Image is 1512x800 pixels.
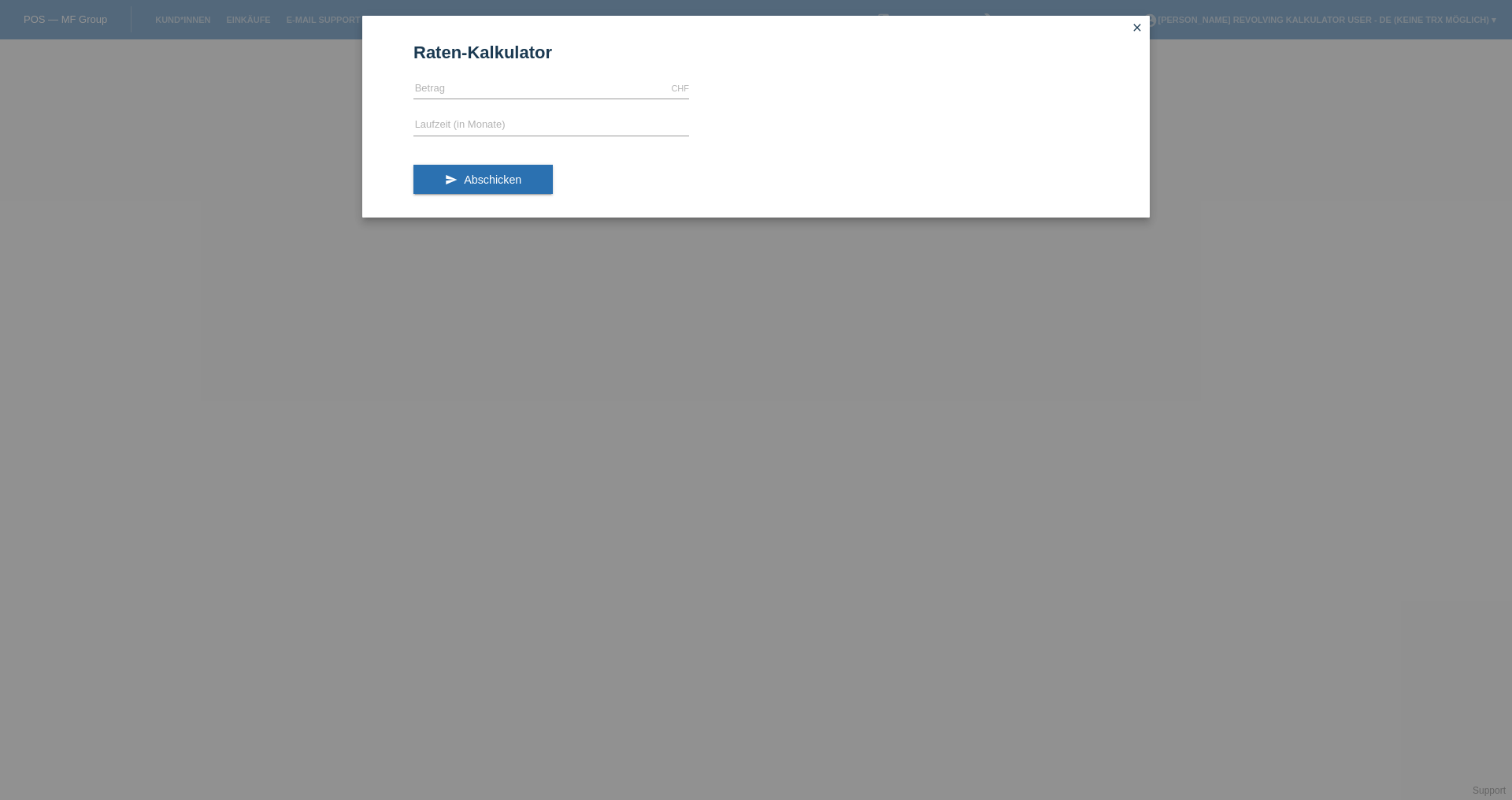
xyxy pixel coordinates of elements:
[413,165,553,195] button: send Abschicken
[671,84,689,93] div: CHF
[445,173,458,186] i: send
[413,43,1099,62] h1: Raten-Kalkulator
[1127,20,1147,38] a: close
[464,173,521,186] span: Abschicken
[1131,21,1143,34] i: close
